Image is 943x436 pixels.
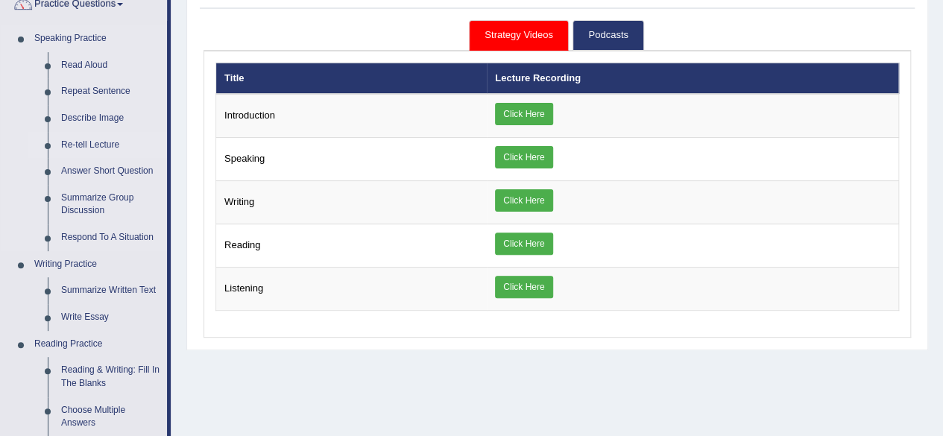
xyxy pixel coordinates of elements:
[28,251,167,278] a: Writing Practice
[495,189,552,212] a: Click Here
[495,276,552,298] a: Click Here
[573,20,643,51] a: Podcasts
[28,331,167,358] a: Reading Practice
[54,185,167,224] a: Summarize Group Discussion
[54,357,167,396] a: Reading & Writing: Fill In The Blanks
[54,78,167,105] a: Repeat Sentence
[54,52,167,79] a: Read Aloud
[495,233,552,255] a: Click Here
[216,268,488,311] td: Listening
[216,224,488,268] td: Reading
[216,181,488,224] td: Writing
[216,63,488,94] th: Title
[216,94,488,138] td: Introduction
[495,103,552,125] a: Click Here
[495,146,552,168] a: Click Here
[54,132,167,159] a: Re-tell Lecture
[54,105,167,132] a: Describe Image
[28,25,167,52] a: Speaking Practice
[487,63,898,94] th: Lecture Recording
[54,224,167,251] a: Respond To A Situation
[469,20,569,51] a: Strategy Videos
[54,277,167,304] a: Summarize Written Text
[54,158,167,185] a: Answer Short Question
[216,138,488,181] td: Speaking
[54,304,167,331] a: Write Essay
